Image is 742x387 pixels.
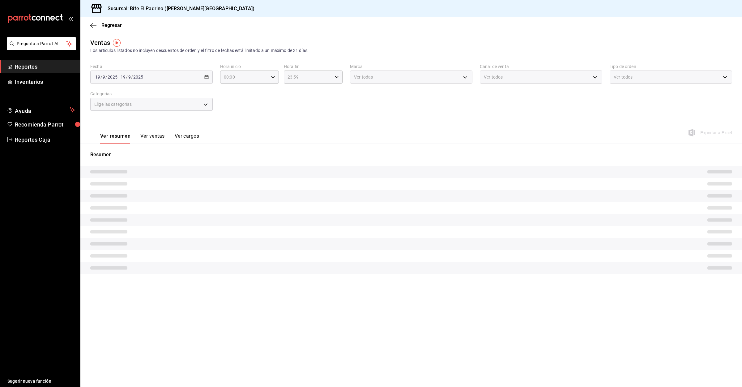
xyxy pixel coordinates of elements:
[614,74,633,80] span: Ver todos
[105,75,107,80] span: /
[15,120,75,129] span: Recomienda Parrot
[94,101,132,107] span: Elige las categorías
[284,64,343,69] label: Hora fin
[7,37,76,50] button: Pregunta a Parrot AI
[480,64,602,69] label: Canal de venta
[100,75,102,80] span: /
[131,75,133,80] span: /
[90,47,732,54] div: Los artículos listados no incluyen descuentos de orden y el filtro de fechas está limitado a un m...
[15,62,75,71] span: Reportes
[175,133,199,144] button: Ver cargos
[113,39,121,47] img: Tooltip marker
[118,75,120,80] span: -
[90,64,213,69] label: Fecha
[100,133,199,144] div: navigation tabs
[17,41,66,47] span: Pregunta a Parrot AI
[102,75,105,80] input: --
[90,151,732,158] p: Resumen
[120,75,126,80] input: --
[68,16,73,21] button: open_drawer_menu
[103,5,255,12] h3: Sucursal: Bife El Padrino ([PERSON_NAME][GEOGRAPHIC_DATA])
[90,92,213,96] label: Categorías
[107,75,118,80] input: ----
[354,74,373,80] span: Ver todas
[15,135,75,144] span: Reportes Caja
[128,75,131,80] input: --
[15,106,67,114] span: Ayuda
[90,22,122,28] button: Regresar
[610,64,732,69] label: Tipo de orden
[140,133,165,144] button: Ver ventas
[133,75,143,80] input: ----
[90,38,110,47] div: Ventas
[7,378,75,385] span: Sugerir nueva función
[100,133,130,144] button: Ver resumen
[15,78,75,86] span: Inventarios
[484,74,503,80] span: Ver todos
[4,45,76,51] a: Pregunta a Parrot AI
[350,64,472,69] label: Marca
[126,75,128,80] span: /
[101,22,122,28] span: Regresar
[95,75,100,80] input: --
[220,64,279,69] label: Hora inicio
